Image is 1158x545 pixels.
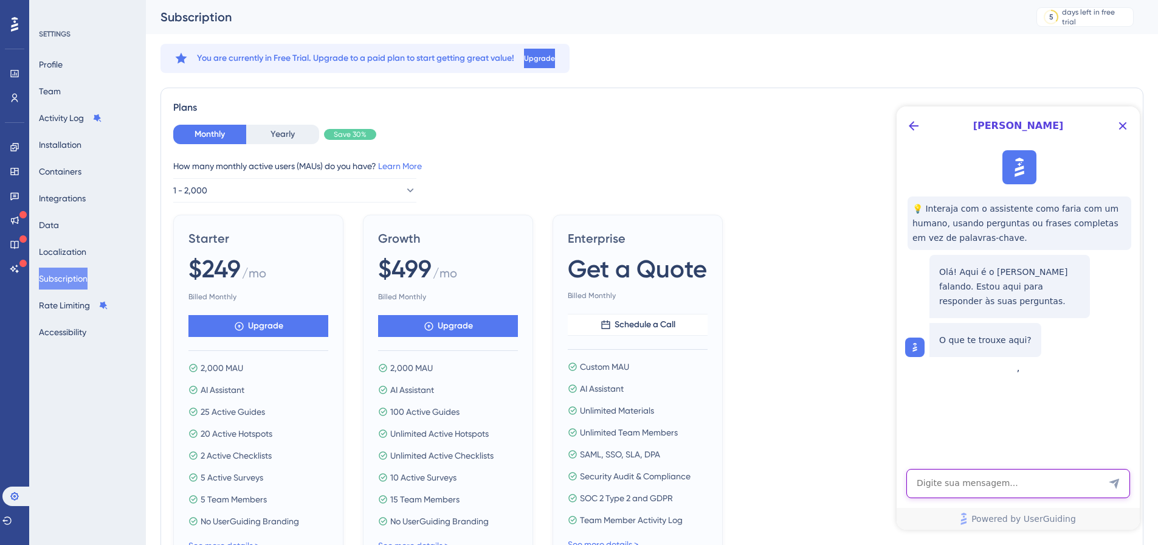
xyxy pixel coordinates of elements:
[334,130,367,139] span: Save 30%
[173,159,1131,173] div: How many monthly active users (MAUs) do you have?
[201,492,267,507] span: 5 Team Members
[580,447,660,462] span: SAML, SSO, SLA, DPA
[580,359,629,374] span: Custom MAU
[201,448,272,463] span: 2 Active Checklists
[188,292,328,302] span: Billed Monthly
[248,319,283,333] span: Upgrade
[188,230,328,247] span: Starter
[568,291,708,300] span: Billed Monthly
[390,492,460,507] span: 15 Team Members
[201,514,299,529] span: No UserGuiding Branding
[390,383,434,397] span: AI Assistant
[246,125,319,144] button: Yearly
[390,514,489,529] span: No UserGuiding Branding
[378,292,518,302] span: Billed Monthly
[580,403,654,418] span: Unlimited Materials
[390,361,433,375] span: 2,000 MAU
[378,252,432,286] span: $499
[201,426,272,441] span: 20 Active Hotspots
[580,513,683,527] span: Team Member Activity Log
[242,265,266,287] span: / mo
[188,252,241,286] span: $249
[580,491,673,505] span: SOC 2 Type 2 and GDPR
[188,315,328,337] button: Upgrade
[390,404,460,419] span: 100 Active Guides
[378,315,518,337] button: Upgrade
[580,425,678,440] span: Unlimited Team Members
[197,51,514,66] span: You are currently in Free Trial. Upgrade to a paid plan to start getting great value!
[568,230,708,247] span: Enterprise
[524,54,555,63] span: Upgrade
[173,125,246,144] button: Monthly
[1062,7,1129,27] div: days left in free trial
[390,470,457,485] span: 10 Active Surveys
[201,470,263,485] span: 5 Active Surveys
[173,183,207,198] span: 1 - 2,000
[897,106,1140,530] iframe: UserGuiding AI Assistant
[1049,12,1053,22] div: 5
[524,49,555,68] button: Upgrade
[201,383,244,397] span: AI Assistant
[433,265,457,287] span: / mo
[438,319,473,333] span: Upgrade
[160,9,1006,26] div: Subscription
[580,381,624,396] span: AI Assistant
[201,404,265,419] span: 25 Active Guides
[378,161,422,171] a: Learn More
[173,178,416,203] button: 1 - 2,000
[568,252,707,286] span: Get a Quote
[390,448,494,463] span: Unlimited Active Checklists
[615,318,675,332] span: Schedule a Call
[201,361,243,375] span: 2,000 MAU
[390,426,489,441] span: Unlimited Active Hotspots
[173,100,1131,115] div: Plans
[378,230,518,247] span: Growth
[580,469,691,484] span: Security Audit & Compliance
[568,314,708,336] button: Schedule a Call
